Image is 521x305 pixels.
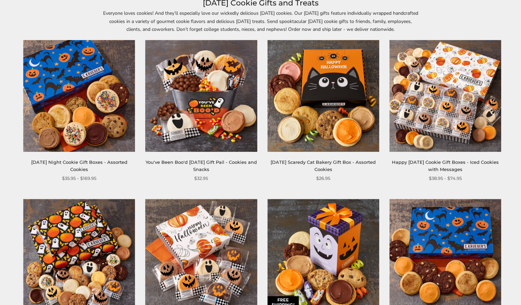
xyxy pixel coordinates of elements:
[31,159,127,172] a: [DATE] Night Cookie Gift Boxes - Assorted Cookies
[194,175,208,182] span: $32.95
[429,175,462,182] span: $38.95 - $74.95
[5,279,71,300] iframe: Sign Up via Text for Offers
[316,175,330,182] span: $26.95
[23,40,135,152] img: Halloween Night Cookie Gift Boxes - Assorted Cookies
[392,159,499,172] a: Happy [DATE] Cookie Gift Boxes - Iced Cookies with Messages
[268,40,379,152] a: Halloween Scaredy Cat Bakery Gift Box - Assorted Cookies
[62,175,96,182] span: $35.95 - $169.95
[271,159,376,172] a: [DATE] Scaredy Cat Bakery Gift Box - Assorted Cookies
[389,40,501,152] img: Happy Halloween Cookie Gift Boxes - Iced Cookies with Messages
[267,40,379,152] img: Halloween Scaredy Cat Bakery Gift Box - Assorted Cookies
[103,9,418,33] p: Everyone loves cookies! And they’ll especially love our wickedly delicious [DATE] cookies. Our [D...
[146,159,257,172] a: You've Been Boo'd [DATE] Gift Pail - Cookies and Snacks
[145,40,257,152] img: You've Been Boo'd Halloween Gift Pail - Cookies and Snacks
